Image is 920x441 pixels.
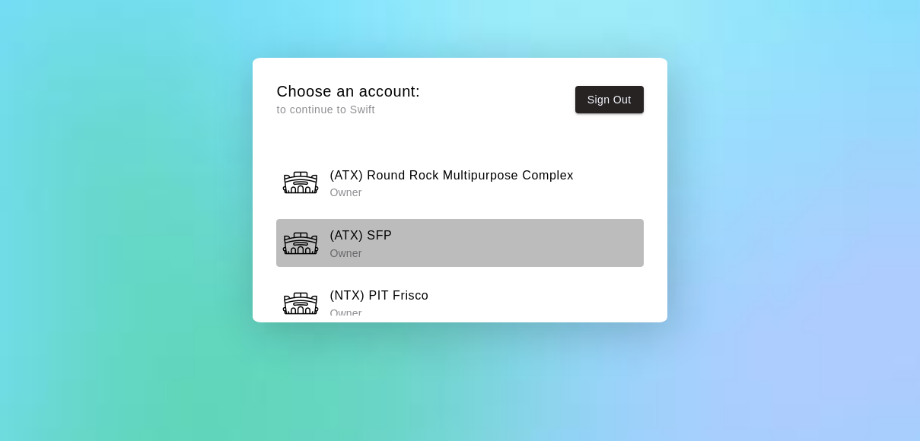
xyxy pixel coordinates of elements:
[329,286,428,306] h6: (NTX) PIT Frisco
[329,166,573,186] h6: (ATX) Round Rock Multipurpose Complex
[276,219,643,267] button: (ATX) SFP(ATX) SFP Owner
[276,81,420,102] h5: Choose an account:
[282,163,320,201] img: (ATX) Round Rock Multipurpose Complex
[276,102,420,118] p: to continue to Swift
[329,306,428,321] p: Owner
[329,246,392,261] p: Owner
[329,185,573,200] p: Owner
[575,86,644,114] button: Sign Out
[282,224,320,262] img: (ATX) SFP
[276,279,643,327] button: (NTX) PIT Frisco(NTX) PIT Frisco Owner
[329,226,392,246] h6: (ATX) SFP
[276,159,643,207] button: (ATX) Round Rock Multipurpose Complex(ATX) Round Rock Multipurpose Complex Owner
[282,284,320,322] img: (NTX) PIT Frisco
